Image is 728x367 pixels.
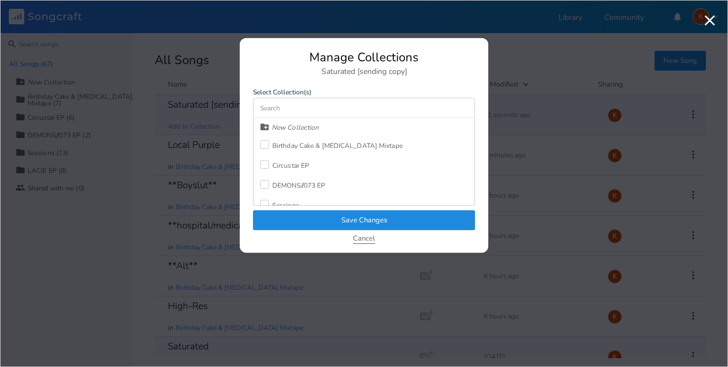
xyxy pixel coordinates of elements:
[272,124,319,131] div: New Collection
[254,98,474,118] input: Search
[253,51,475,63] div: Manage Collections
[272,162,309,169] div: Circustar EP
[272,142,403,149] div: Birthday Cake & [MEDICAL_DATA] Mixtape
[353,235,375,244] button: Cancel
[253,89,475,95] label: Select Collection(s)
[272,182,325,189] div: DEMONS//073 EP
[253,68,475,76] div: Saturated [sending copy]
[253,210,475,230] button: Save Changes
[272,202,299,209] div: Sessions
